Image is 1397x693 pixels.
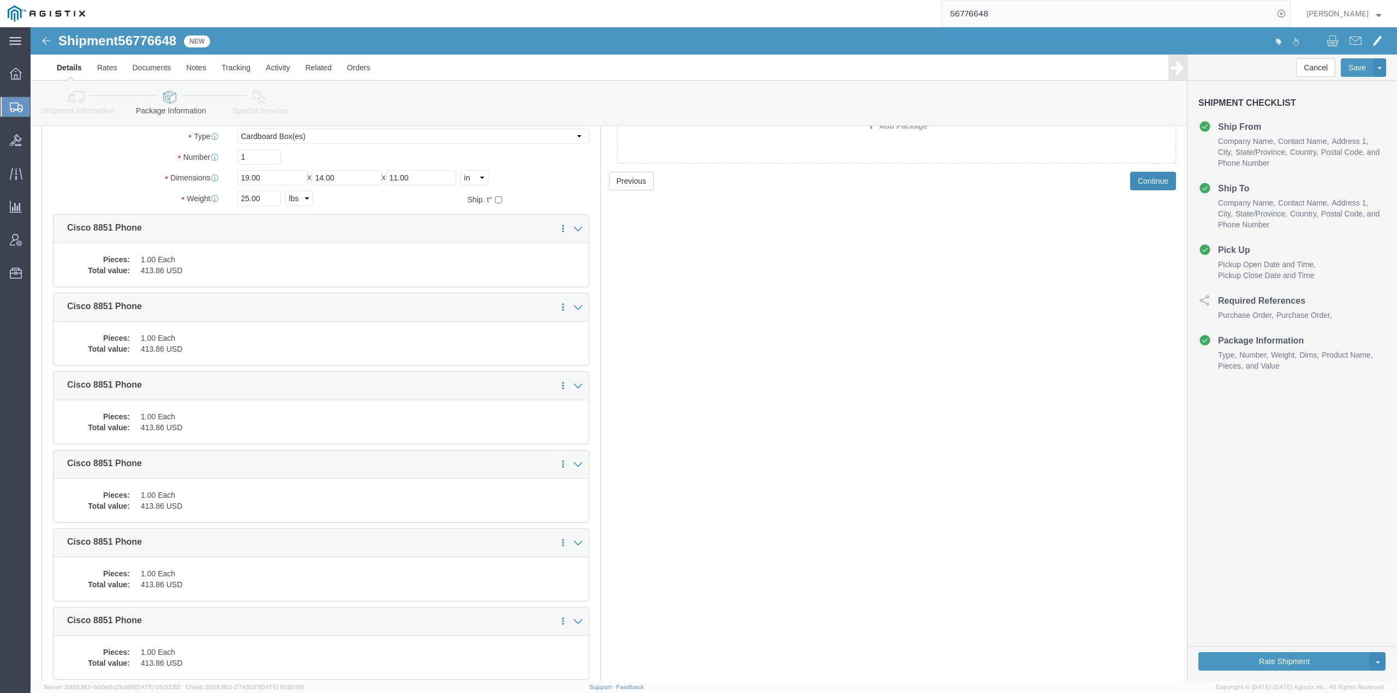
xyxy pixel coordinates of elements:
[8,5,85,22] img: logo
[1306,8,1369,20] span: Andrew Wacyra
[942,1,1274,27] input: Search for shipment number, reference number
[1306,7,1382,20] button: [PERSON_NAME]
[186,684,303,690] span: Client: 2025.18.0-27d3021
[616,684,644,690] a: Feedback
[589,684,617,690] a: Support
[1216,683,1384,692] span: Copyright © [DATE]-[DATE] Agistix Inc., All Rights Reserved
[259,684,303,690] span: [DATE] 10:20:09
[31,27,1397,682] iframe: FS Legacy Container
[135,684,181,690] span: [DATE] 09:52:52
[44,684,181,690] span: Server: 2025.18.0-bb0e0c2bd68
